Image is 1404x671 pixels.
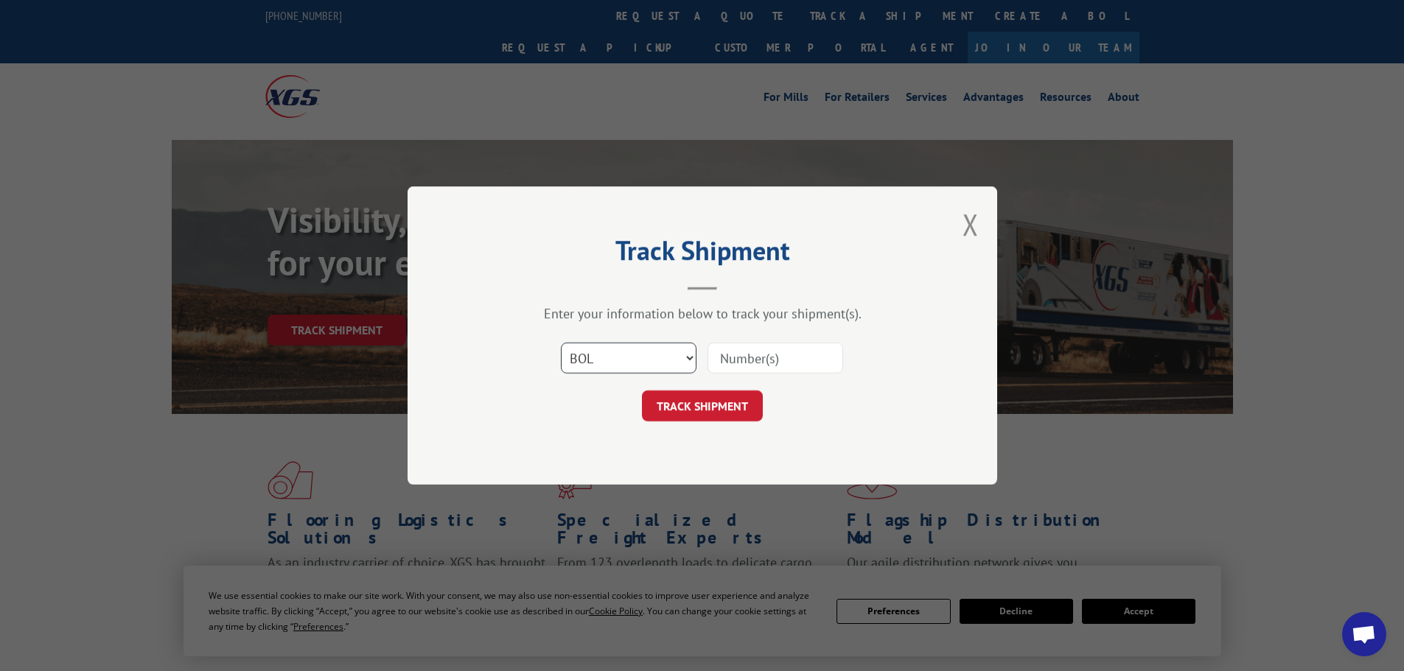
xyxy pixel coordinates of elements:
button: Close modal [963,205,979,244]
div: Enter your information below to track your shipment(s). [481,305,923,322]
button: TRACK SHIPMENT [642,390,763,421]
div: Open chat [1342,612,1386,656]
h2: Track Shipment [481,240,923,268]
input: Number(s) [708,342,843,373]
